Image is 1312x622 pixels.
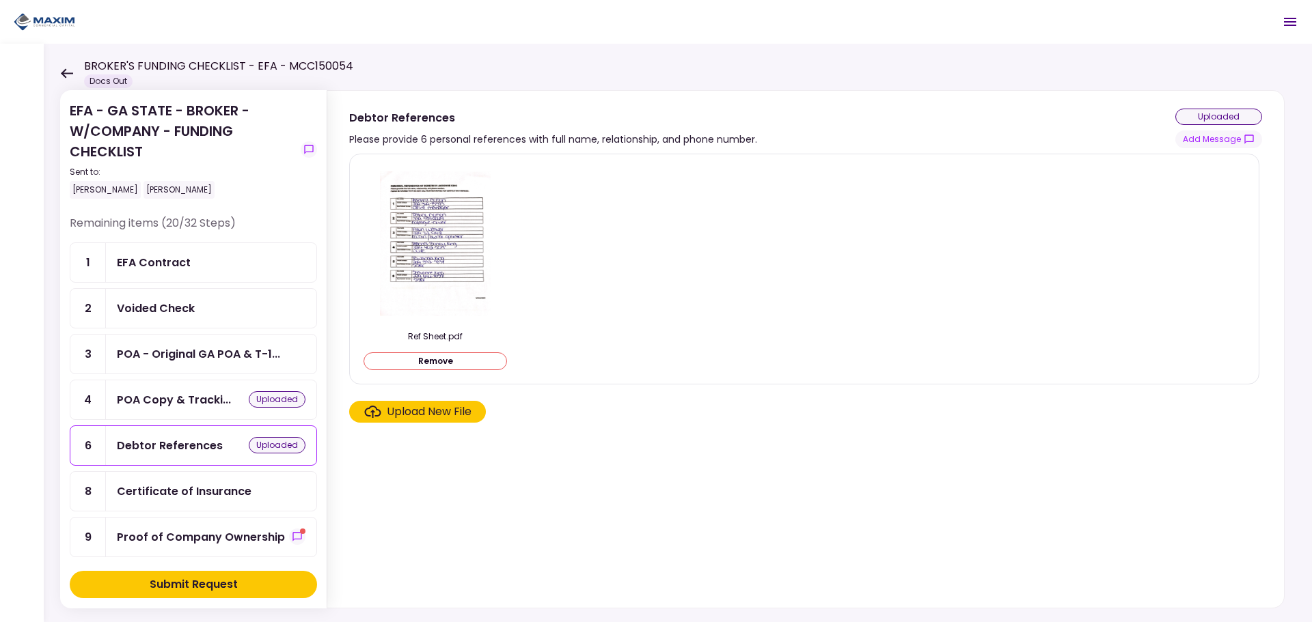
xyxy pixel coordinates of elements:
button: Open menu [1274,5,1307,38]
div: uploaded [249,391,305,408]
div: Ref Sheet.pdf [364,330,507,343]
button: show-messages [1175,130,1262,148]
div: 6 [70,426,106,465]
a: 6Debtor Referencesuploaded [70,425,317,466]
div: Sent to: [70,166,295,178]
div: 1 [70,243,106,282]
button: Remove [364,352,507,370]
div: POA Copy & Tracking Receipt [117,391,231,408]
a: 9Proof of Company Ownershipshow-messages [70,517,317,557]
a: 3POA - Original GA POA & T-146 [70,334,317,374]
div: 9 [70,518,106,556]
div: POA - Original GA POA & T-146 [117,345,280,363]
div: EFA - GA STATE - BROKER - W/COMPANY - FUNDING CHECKLIST [70,100,295,199]
div: uploaded [1175,109,1262,125]
div: Debtor References [349,109,757,126]
div: 8 [70,472,106,511]
a: 8Certificate of Insurance [70,471,317,511]
div: EFA Contract [117,254,191,271]
span: Click here to upload the required document [349,401,486,423]
div: [PERSON_NAME] [70,181,141,199]
div: Upload New File [387,404,471,420]
button: show-messages [301,141,317,158]
button: show-messages [289,528,305,545]
a: 1EFA Contract [70,242,317,283]
a: 2Voided Check [70,288,317,328]
div: Remaining items (20/32 Steps) [70,215,317,242]
div: Debtor References [117,437,223,454]
div: Voided Check [117,300,195,317]
button: Submit Request [70,571,317,598]
div: Proof of Company Ownership [117,528,285,546]
div: Submit Request [150,576,238,593]
a: 4POA Copy & Tracking Receiptuploaded [70,380,317,420]
div: uploaded [249,437,305,453]
div: Please provide 6 personal references with full name, relationship, and phone number. [349,131,757,147]
div: Debtor ReferencesPlease provide 6 personal references with full name, relationship, and phone num... [327,90,1285,608]
h1: BROKER'S FUNDING CHECKLIST - EFA - MCC150054 [84,58,353,74]
div: 4 [70,380,106,419]
img: Partner icon [14,12,75,32]
div: Certificate of Insurance [117,483,251,500]
div: 3 [70,335,106,373]
div: Docs Out [84,74,133,88]
div: [PERSON_NAME] [143,181,215,199]
div: 2 [70,289,106,328]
